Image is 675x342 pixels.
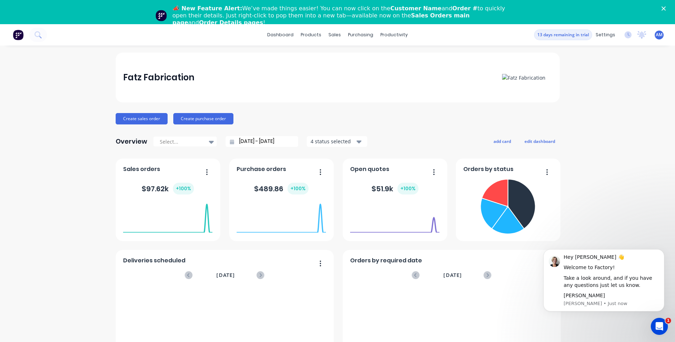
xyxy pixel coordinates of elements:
div: products [297,30,325,40]
div: 4 status selected [311,138,355,145]
div: + 100 % [288,183,309,194]
b: Order Details pages [199,19,263,26]
span: Orders by status [463,165,513,173]
img: Factory [13,30,23,40]
button: Create purchase order [173,113,233,124]
img: Profile image for Team [155,10,167,21]
button: Create sales order [116,113,168,124]
div: $ 51.9k [371,183,418,194]
div: Overview [116,134,147,149]
b: Customer Name [390,5,442,12]
div: settings [592,30,619,40]
b: 📣 New Feature Alert: [173,5,242,12]
div: + 100 % [397,183,418,194]
span: Open quotes [350,165,389,173]
span: 1 [665,318,671,324]
a: dashboard [264,30,297,40]
div: Close [661,6,669,11]
div: $ 97.62k [142,183,194,194]
div: + 100 % [173,183,194,194]
img: Fatz Fabrication [502,74,545,81]
span: [DATE] [216,271,235,279]
div: sales [325,30,344,40]
iframe: Intercom notifications message [533,239,675,323]
div: $ 489.86 [254,183,309,194]
div: productivity [377,30,411,40]
iframe: Intercom live chat [651,318,668,335]
button: 13 days remaining in trial [534,30,592,40]
span: AM [656,32,663,38]
div: purchasing [344,30,377,40]
div: We’ve made things easier! You can now click on the and to quickly open their details. Just right-... [173,5,508,26]
span: Orders by required date [350,256,422,265]
b: Sales Orders main page [173,12,470,26]
button: edit dashboard [520,137,560,146]
button: add card [489,137,516,146]
b: Order # [452,5,478,12]
span: [DATE] [443,271,462,279]
span: Sales orders [123,165,160,173]
button: 4 status selected [307,136,367,147]
span: Purchase orders [237,165,286,173]
div: Fatz Fabrication [123,70,194,85]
